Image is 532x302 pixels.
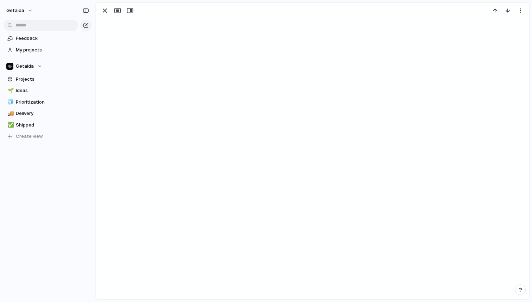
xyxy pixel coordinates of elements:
[4,97,91,107] a: 🧊Prioritization
[6,110,13,117] button: 🚚
[4,131,91,142] button: Create view
[6,7,24,14] span: getaida
[4,74,91,85] a: Projects
[6,99,13,106] button: 🧊
[7,87,12,95] div: 🌱
[6,87,13,94] button: 🌱
[16,99,89,106] span: Prioritization
[3,5,37,16] button: getaida
[4,120,91,130] a: ✅Shipped
[7,121,12,129] div: ✅
[4,61,91,72] button: Getaida
[16,35,89,42] span: Feedback
[4,45,91,55] a: My projects
[16,47,89,54] span: My projects
[16,63,34,70] span: Getaida
[7,98,12,106] div: 🧊
[16,122,89,129] span: Shipped
[4,108,91,119] a: 🚚Delivery
[6,122,13,129] button: ✅
[16,87,89,94] span: Ideas
[7,110,12,118] div: 🚚
[16,133,43,140] span: Create view
[16,110,89,117] span: Delivery
[4,85,91,96] a: 🌱Ideas
[16,76,89,83] span: Projects
[4,33,91,44] a: Feedback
